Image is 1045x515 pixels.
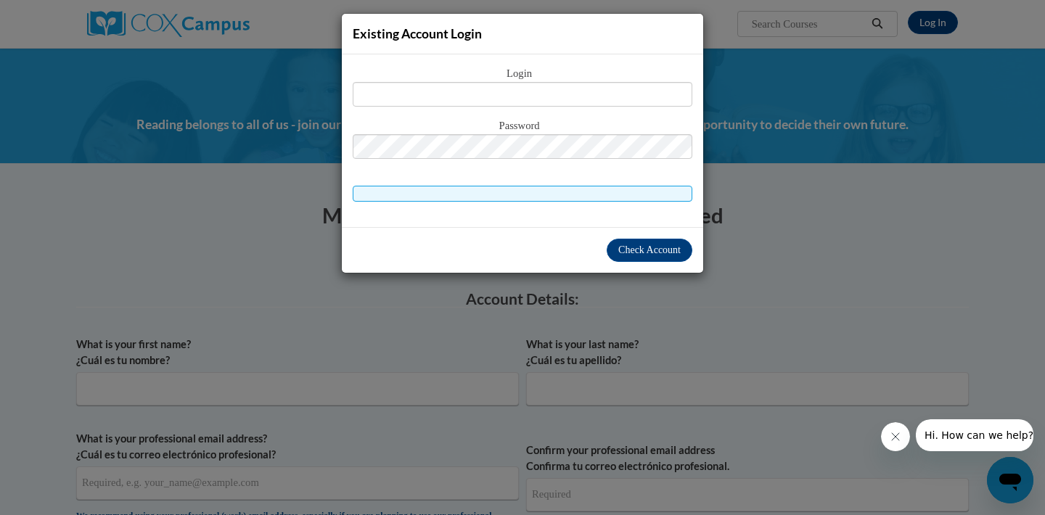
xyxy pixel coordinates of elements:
[881,422,910,451] iframe: Close message
[618,244,681,255] span: Check Account
[353,66,692,82] span: Login
[353,26,482,41] span: Existing Account Login
[607,239,692,262] button: Check Account
[353,118,692,134] span: Password
[916,419,1033,451] iframe: Message from company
